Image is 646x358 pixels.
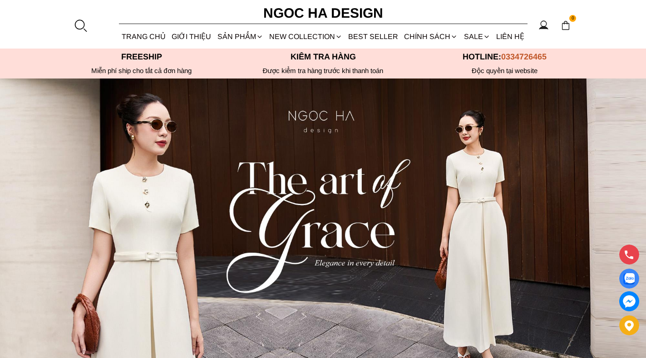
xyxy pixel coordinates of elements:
[51,52,232,62] p: Freeship
[119,25,169,49] a: TRANG CHỦ
[414,52,596,62] p: Hotline:
[345,25,401,49] a: BEST SELLER
[266,25,345,49] a: NEW COLLECTION
[214,25,266,49] div: SẢN PHẨM
[169,25,214,49] a: GIỚI THIỆU
[501,52,547,61] span: 0334726465
[569,15,577,22] span: 0
[493,25,527,49] a: LIÊN HỆ
[414,67,596,75] h6: Độc quyền tại website
[291,52,356,61] font: Kiểm tra hàng
[623,273,635,284] img: Display image
[51,67,232,75] div: Miễn phí ship cho tất cả đơn hàng
[619,291,639,311] a: messenger
[401,25,461,49] div: Chính sách
[561,20,571,30] img: img-CART-ICON-ksit0nf1
[461,25,493,49] a: SALE
[255,2,391,24] a: Ngoc Ha Design
[619,269,639,289] a: Display image
[232,67,414,75] p: Được kiểm tra hàng trước khi thanh toán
